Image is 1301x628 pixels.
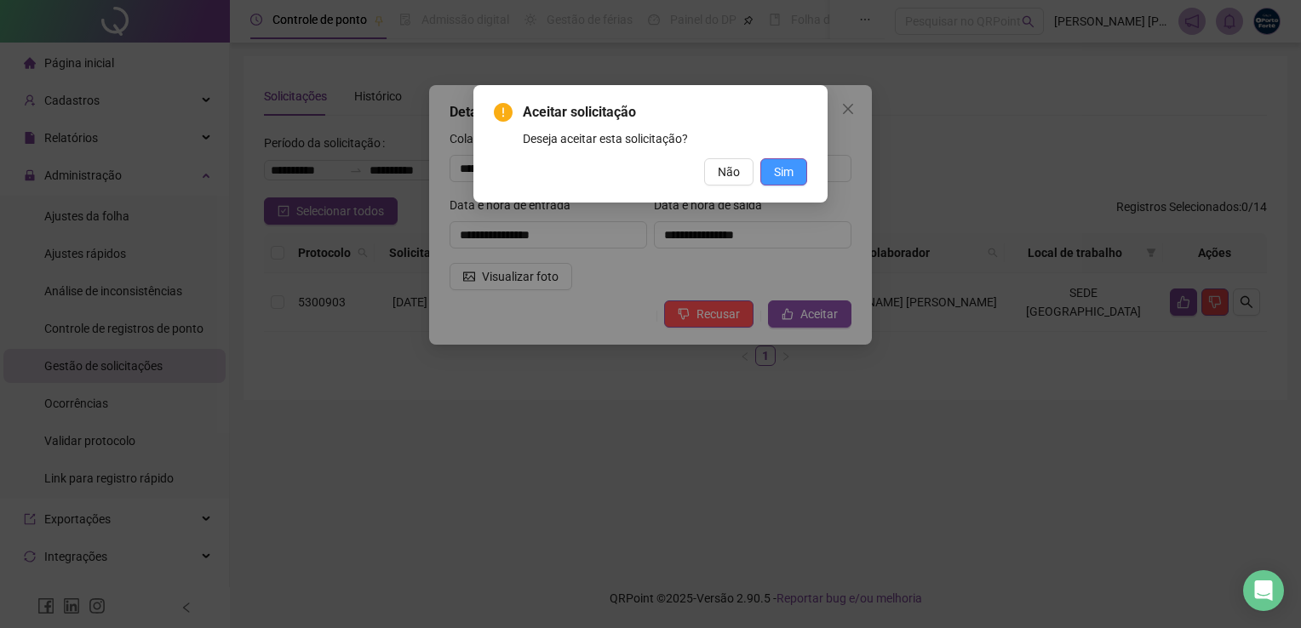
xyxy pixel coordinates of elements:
[718,163,740,181] span: Não
[1243,570,1284,611] div: Open Intercom Messenger
[494,103,513,122] span: exclamation-circle
[523,129,807,148] div: Deseja aceitar esta solicitação?
[704,158,754,186] button: Não
[523,102,807,123] span: Aceitar solicitação
[774,163,794,181] span: Sim
[760,158,807,186] button: Sim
